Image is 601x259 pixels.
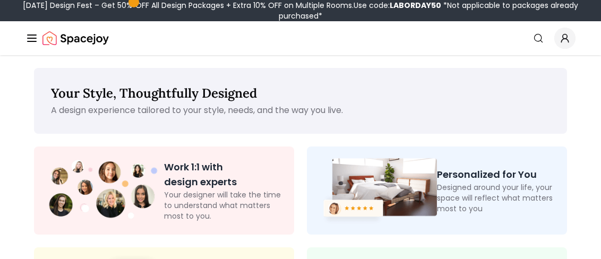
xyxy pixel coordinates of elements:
[51,104,550,117] p: A design experience tailored to your style, needs, and the way you live.
[437,182,559,214] p: Designed around your life, your space will reflect what matters most to you
[51,85,550,102] p: Your Style, Thoughtfully Designed
[164,189,286,221] p: Your designer will take the time to understand what matters most to you.
[315,155,437,226] img: Room Design
[42,157,164,225] img: Design Experts
[42,28,109,49] a: Spacejoy
[437,167,559,182] p: Personalized for You
[164,160,286,189] p: Work 1:1 with design experts
[42,28,109,49] img: Spacejoy Logo
[25,21,576,55] nav: Global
